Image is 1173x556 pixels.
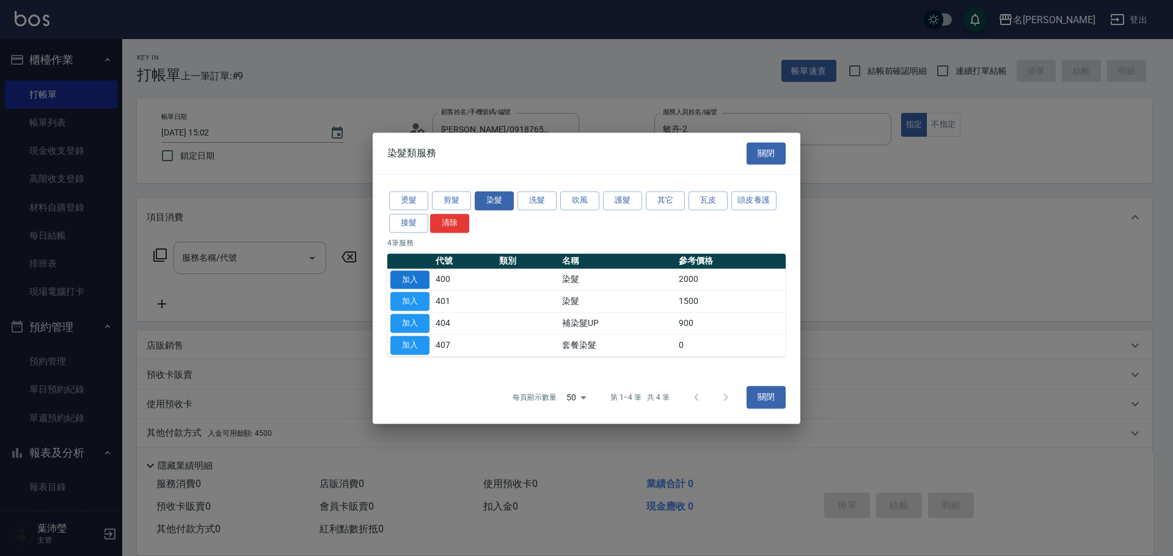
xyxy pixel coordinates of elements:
[676,253,786,269] th: 參考價格
[433,291,496,312] td: 401
[387,237,786,248] p: 4 筆服務
[676,312,786,334] td: 900
[731,191,777,210] button: 頭皮養護
[676,291,786,312] td: 1500
[559,269,676,291] td: 染髮
[559,312,676,334] td: 補染髮UP
[747,386,786,409] button: 關閉
[433,253,496,269] th: 代號
[387,147,436,159] span: 染髮類服務
[513,392,557,403] p: 每頁顯示數量
[559,253,676,269] th: 名稱
[610,392,670,403] p: 第 1–4 筆 共 4 筆
[747,142,786,165] button: 關閉
[517,191,557,210] button: 洗髮
[433,269,496,291] td: 400
[390,292,429,311] button: 加入
[430,214,469,233] button: 清除
[390,336,429,355] button: 加入
[561,381,591,414] div: 50
[676,334,786,356] td: 0
[389,191,428,210] button: 燙髮
[475,191,514,210] button: 染髮
[433,334,496,356] td: 407
[559,334,676,356] td: 套餐染髮
[559,291,676,312] td: 染髮
[496,253,560,269] th: 類別
[560,191,599,210] button: 吹風
[646,191,685,210] button: 其它
[603,191,642,210] button: 護髮
[689,191,728,210] button: 瓦皮
[389,214,428,233] button: 接髮
[433,312,496,334] td: 404
[390,314,429,333] button: 加入
[676,269,786,291] td: 2000
[432,191,471,210] button: 剪髮
[390,270,429,289] button: 加入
